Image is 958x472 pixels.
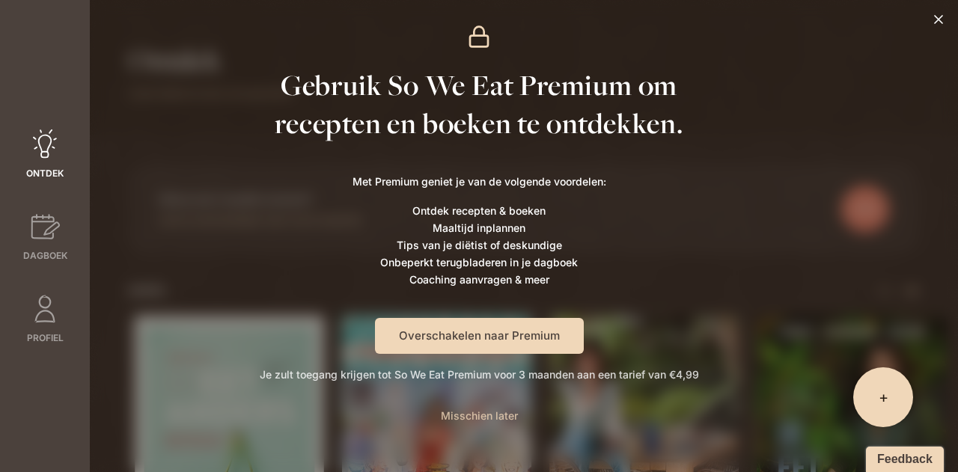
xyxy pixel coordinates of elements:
h1: Gebruik So We Eat Premium om recepten en boeken te ontdekken. [269,67,689,143]
span: Misschien later [441,409,518,422]
li: Maaltijd inplannen [353,219,606,236]
li: Onbeperkt terugbladeren in je dagboek [353,254,606,271]
li: Ontdek recepten & boeken [353,202,606,219]
p: Met Premium geniet je van de volgende voordelen: [353,173,606,190]
p: Je zult toegang krijgen tot So We Eat Premium voor 3 maanden aan een tarief van €4,99 [260,366,699,383]
li: Coaching aanvragen & meer [353,271,606,288]
span: + [879,387,888,408]
span: Profiel [27,331,64,345]
span: Dagboek [23,249,67,263]
iframe: Ybug feedback widget [858,442,947,472]
button: Overschakelen naar Premium [375,318,584,354]
span: Ontdek [26,167,64,180]
li: Tips van je diëtist of deskundige [353,236,606,254]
